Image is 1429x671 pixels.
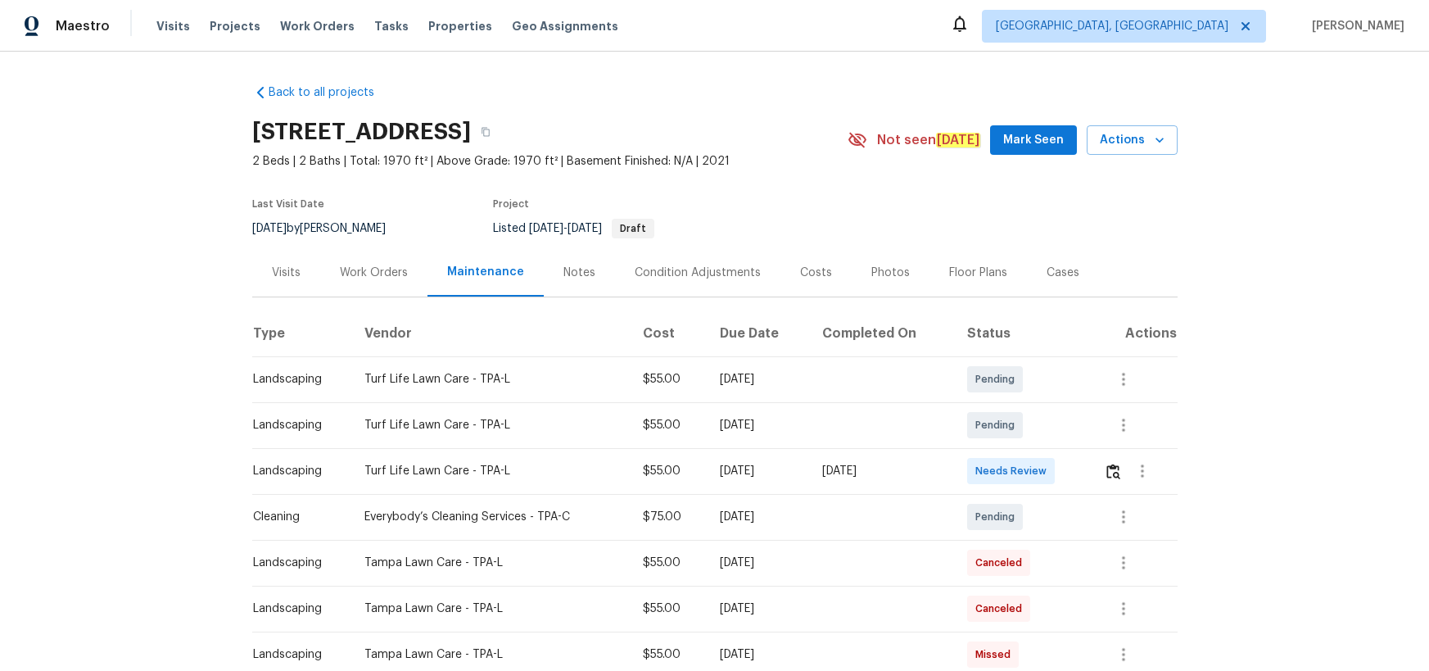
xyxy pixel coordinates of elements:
[800,265,832,281] div: Costs
[643,463,694,479] div: $55.00
[954,311,1091,356] th: Status
[252,311,351,356] th: Type
[253,646,338,663] div: Landscaping
[364,417,617,433] div: Turf Life Lawn Care - TPA-L
[56,18,110,34] span: Maestro
[613,224,653,233] span: Draft
[975,601,1029,617] span: Canceled
[272,265,301,281] div: Visits
[364,646,617,663] div: Tampa Lawn Care - TPA-L
[252,153,848,170] span: 2 Beds | 2 Baths | Total: 1970 ft² | Above Grade: 1970 ft² | Basement Finished: N/A | 2021
[253,463,338,479] div: Landscaping
[949,265,1007,281] div: Floor Plans
[493,199,529,209] span: Project
[643,646,694,663] div: $55.00
[253,555,338,571] div: Landscaping
[720,601,796,617] div: [DATE]
[1091,311,1178,356] th: Actions
[563,265,595,281] div: Notes
[975,509,1021,525] span: Pending
[1104,451,1123,491] button: Review Icon
[364,371,617,388] div: Turf Life Lawn Care - TPA-L
[822,463,941,479] div: [DATE]
[975,417,1021,433] span: Pending
[975,371,1021,388] span: Pending
[720,646,796,663] div: [DATE]
[252,199,324,209] span: Last Visit Date
[643,371,694,388] div: $55.00
[280,18,355,34] span: Work Orders
[156,18,190,34] span: Visits
[643,601,694,617] div: $55.00
[720,417,796,433] div: [DATE]
[364,509,617,525] div: Everybody’s Cleaning Services - TPA-C
[364,555,617,571] div: Tampa Lawn Care - TPA-L
[529,223,563,234] span: [DATE]
[340,265,408,281] div: Work Orders
[364,601,617,617] div: Tampa Lawn Care - TPA-L
[643,417,694,433] div: $55.00
[1003,130,1064,151] span: Mark Seen
[252,219,405,238] div: by [PERSON_NAME]
[720,371,796,388] div: [DATE]
[877,132,980,148] span: Not seen
[707,311,809,356] th: Due Date
[428,18,492,34] span: Properties
[720,463,796,479] div: [DATE]
[1106,464,1120,479] img: Review Icon
[351,311,630,356] th: Vendor
[720,509,796,525] div: [DATE]
[252,223,287,234] span: [DATE]
[252,84,409,101] a: Back to all projects
[471,117,500,147] button: Copy Address
[871,265,910,281] div: Photos
[975,463,1053,479] span: Needs Review
[975,646,1017,663] span: Missed
[1047,265,1079,281] div: Cases
[643,555,694,571] div: $55.00
[253,601,338,617] div: Landscaping
[996,18,1228,34] span: [GEOGRAPHIC_DATA], [GEOGRAPHIC_DATA]
[252,124,471,140] h2: [STREET_ADDRESS]
[643,509,694,525] div: $75.00
[630,311,708,356] th: Cost
[1087,125,1178,156] button: Actions
[447,264,524,280] div: Maintenance
[1100,130,1164,151] span: Actions
[493,223,654,234] span: Listed
[568,223,602,234] span: [DATE]
[809,311,954,356] th: Completed On
[936,133,980,147] em: [DATE]
[374,20,409,32] span: Tasks
[512,18,618,34] span: Geo Assignments
[364,463,617,479] div: Turf Life Lawn Care - TPA-L
[1305,18,1404,34] span: [PERSON_NAME]
[253,417,338,433] div: Landscaping
[635,265,761,281] div: Condition Adjustments
[529,223,602,234] span: -
[990,125,1077,156] button: Mark Seen
[253,371,338,388] div: Landscaping
[975,555,1029,571] span: Canceled
[720,555,796,571] div: [DATE]
[253,509,338,525] div: Cleaning
[210,18,260,34] span: Projects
